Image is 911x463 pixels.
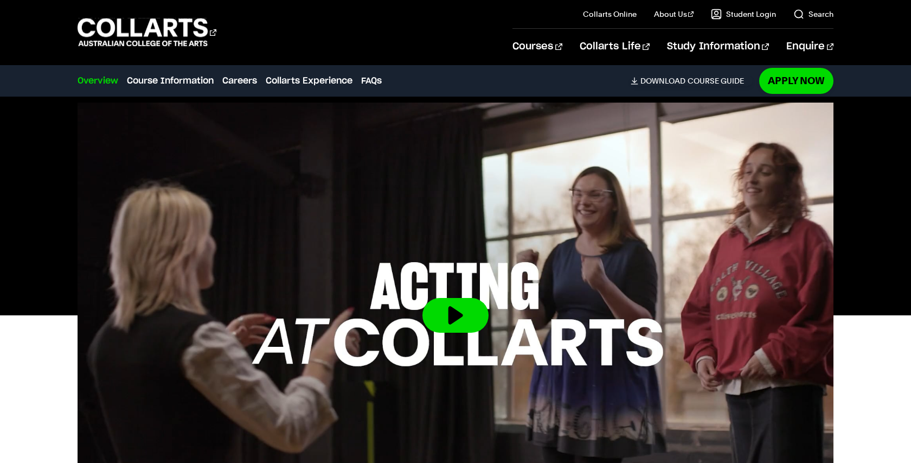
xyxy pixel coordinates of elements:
a: DownloadCourse Guide [631,76,753,86]
div: Go to homepage [78,17,216,48]
a: Collarts Life [580,29,650,65]
a: FAQs [361,74,382,87]
a: Apply Now [759,68,833,93]
a: Enquire [786,29,833,65]
a: Collarts Online [583,9,637,20]
a: Course Information [127,74,214,87]
a: Search [793,9,833,20]
a: Careers [222,74,257,87]
a: Student Login [711,9,776,20]
a: About Us [654,9,694,20]
a: Collarts Experience [266,74,352,87]
a: Courses [512,29,562,65]
span: Download [640,76,685,86]
a: Study Information [667,29,769,65]
a: Overview [78,74,118,87]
